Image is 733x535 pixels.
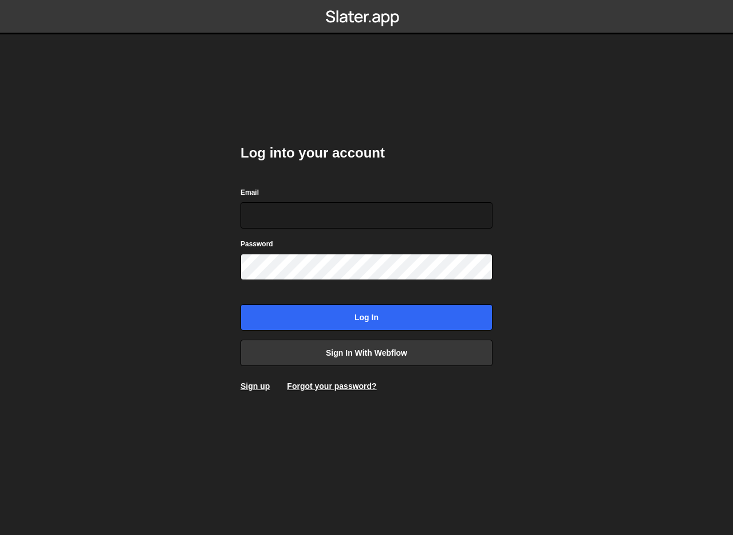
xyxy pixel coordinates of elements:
[241,304,492,331] input: Log in
[241,238,273,250] label: Password
[241,187,259,198] label: Email
[241,340,492,366] a: Sign in with Webflow
[241,381,270,391] a: Sign up
[287,381,376,391] a: Forgot your password?
[241,144,492,162] h2: Log into your account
